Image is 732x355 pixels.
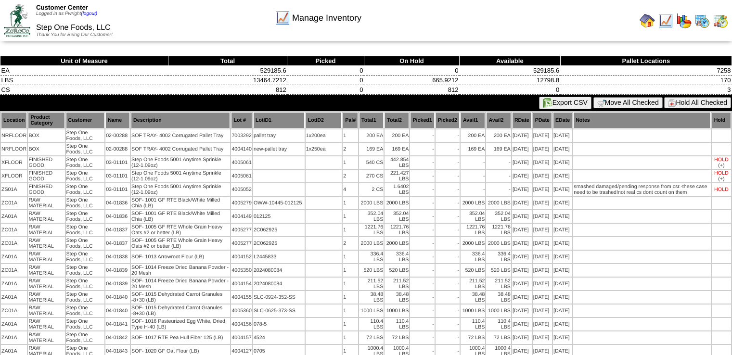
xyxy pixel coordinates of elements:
[275,10,290,25] img: line_graph.gif
[436,278,460,290] td: -
[533,278,552,290] td: [DATE]
[461,129,485,142] td: 200 EA
[66,224,105,236] td: Step One Foods, LLC
[359,183,384,196] td: 2 CS
[231,156,252,169] td: 4005061
[553,251,572,263] td: [DATE]
[436,291,460,304] td: -
[28,224,64,236] td: RAW MATERIAL
[385,197,409,209] td: 2000 LBS
[231,129,252,142] td: 7003292
[410,170,434,182] td: -
[410,112,434,128] th: Picked1
[512,170,532,182] td: [DATE]
[385,183,409,196] td: 1.6402 LBS
[385,170,409,182] td: 221.427 LBS
[385,224,409,236] td: 1221.76 LBS
[36,4,88,11] span: Customer Center
[28,143,64,155] td: BOX
[105,183,130,196] td: 03-01101
[343,170,358,182] td: 2
[460,56,561,66] th: Available
[436,197,460,209] td: -
[359,143,384,155] td: 169 EA
[553,170,572,182] td: [DATE]
[253,112,305,128] th: LotID1
[28,156,64,169] td: FINISHED GOOD
[0,76,168,85] td: LBS
[105,156,130,169] td: 03-01101
[486,197,511,209] td: 2000 LBS
[486,143,511,155] td: 169 EA
[131,251,230,263] td: SOF- 1013 Arrowroot Flour (LB)
[553,156,572,169] td: [DATE]
[410,278,434,290] td: -
[131,264,230,277] td: SOF- 1014 Freeze Dried Banana Powder - 20 Mesh
[486,183,511,196] td: -
[385,304,409,317] td: 1000 LBS
[343,156,358,169] td: 1
[66,251,105,263] td: Step One Foods, LLC
[436,170,460,182] td: -
[436,264,460,277] td: -
[105,237,130,250] td: 04-01837
[0,56,168,66] th: Unit of Measure
[364,85,459,95] td: 812
[533,291,552,304] td: [DATE]
[512,156,532,169] td: [DATE]
[533,251,552,263] td: [DATE]
[364,76,459,85] td: 665.9212
[231,251,252,263] td: 4004152
[231,278,252,290] td: 4004154
[306,143,342,155] td: 1x250ea
[543,98,552,108] img: excel.gif
[533,210,552,223] td: [DATE]
[131,129,230,142] td: SOF TRAY- 4002 Corrugated Pallet Tray
[486,251,511,263] td: 336.4 LBS
[461,224,485,236] td: 1221.76 LBS
[486,278,511,290] td: 211.52 LBS
[385,112,409,128] th: Total2
[410,143,434,155] td: -
[668,99,676,107] img: hold.gif
[105,129,130,142] td: 02-00288
[359,129,384,142] td: 200 EA
[28,278,64,290] td: RAW MATERIAL
[436,251,460,263] td: -
[1,112,27,128] th: Location
[168,56,287,66] th: Total
[512,291,532,304] td: [DATE]
[676,13,692,28] img: graph.gif
[694,13,710,28] img: calendarprod.gif
[385,156,409,169] td: 442.854 LBS
[359,170,384,182] td: 270 CS
[66,183,105,196] td: Step One Foods, LLC
[359,156,384,169] td: 540 CS
[287,76,364,85] td: 0
[1,156,27,169] td: XFLOOR
[1,210,27,223] td: ZA01A
[66,304,105,317] td: Step One Foods, LLC
[385,264,409,277] td: 520 LBS
[553,143,572,155] td: [DATE]
[287,66,364,76] td: 0
[253,143,305,155] td: new-pallet tray
[231,197,252,209] td: 4005279
[231,304,252,317] td: 4005360
[364,66,459,76] td: 0
[486,210,511,223] td: 352.04 LBS
[533,170,552,182] td: [DATE]
[231,183,252,196] td: 4005052
[486,156,511,169] td: -
[486,237,511,250] td: 2000 LBS
[105,264,130,277] td: 04-01839
[131,224,230,236] td: SOF- 1005 GF RTE Whole Grain Heavy Oats #2 or better (LB)
[553,129,572,142] td: [DATE]
[343,197,358,209] td: 1
[410,264,434,277] td: -
[512,183,532,196] td: [DATE]
[1,129,27,142] td: NRFLOOR
[461,112,485,128] th: Avail1
[131,143,230,155] td: SOF TRAY- 4002 Corrugated Pallet Tray
[306,112,342,128] th: LotID2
